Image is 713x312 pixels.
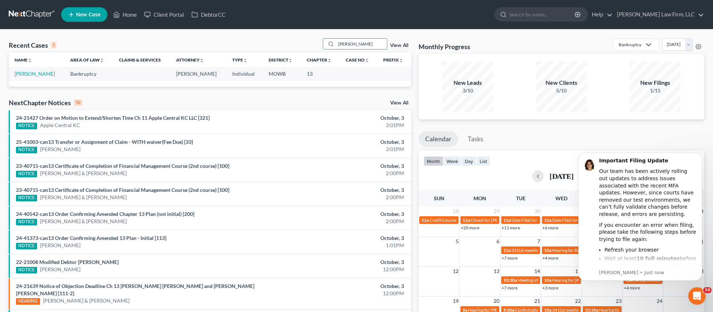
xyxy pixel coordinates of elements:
span: 10 [703,287,712,293]
div: NOTICE [16,267,37,273]
a: [PERSON_NAME] [40,242,80,249]
div: October, 3 [280,210,404,218]
div: 3/10 [442,87,493,94]
a: Case Nounfold_more [346,57,369,63]
div: NOTICE [16,123,37,129]
i: unfold_more [288,58,293,63]
div: 10 [74,99,82,106]
a: [PERSON_NAME] & [PERSON_NAME] [40,194,127,201]
a: +4 more [542,255,558,261]
a: View All [390,100,408,106]
a: Typeunfold_more [232,57,247,63]
div: New Leads [442,79,493,87]
span: 19 [452,297,459,305]
span: Mon [474,195,486,201]
a: [PERSON_NAME] [40,266,80,273]
a: Help [588,8,613,21]
td: 13 [301,67,340,80]
span: Closed for [PERSON_NAME] & [PERSON_NAME] [471,217,564,223]
span: Meeting of Creditors for [PERSON_NAME] [518,277,598,283]
a: +7 more [502,285,518,291]
div: NOTICE [16,219,37,225]
div: 12:00PM [280,290,404,297]
div: 2:00PM [280,218,404,225]
div: NOTICE [16,243,37,249]
div: October, 3 [280,186,404,194]
span: 20 [493,297,500,305]
td: Bankruptcy [64,67,113,80]
div: 3:01PM [280,146,404,153]
iframe: Intercom live chat [688,287,706,305]
span: Hearing for [PERSON_NAME] [552,277,609,283]
div: October, 3 [280,234,404,242]
span: 12a [544,217,551,223]
span: Wed [555,195,567,201]
div: 3:01PM [280,122,404,129]
span: 12a [463,217,470,223]
span: 28 [452,207,459,216]
a: +20 more [461,225,479,230]
div: New Filings [630,79,681,87]
i: unfold_more [327,58,332,63]
a: 24-41373-can13 Order Confirming Amended 13 Plan - Initial [113] [16,235,166,241]
div: 2:00PM [280,194,404,201]
a: Chapterunfold_more [307,57,332,63]
span: 6 [496,237,500,246]
a: Calendar [419,131,458,147]
i: unfold_more [243,58,247,63]
button: day [462,156,476,166]
a: DebtorCC [188,8,229,21]
a: [PERSON_NAME] & [PERSON_NAME] [40,170,127,177]
span: 10:30a [503,277,517,283]
a: Districtunfold_more [269,57,293,63]
a: +11 more [502,225,520,230]
div: New Clients [536,79,587,87]
input: Search by name... [336,39,387,49]
a: Area of Lawunfold_more [70,57,104,63]
a: [PERSON_NAME] [15,71,55,77]
a: Nameunfold_more [15,57,32,63]
a: 24-40542-can13 Order Confirming Amended Chapter 13 Plan (not initial) [200] [16,211,194,217]
a: Home [110,8,140,21]
div: 5/10 [536,87,587,94]
span: Sun [434,195,444,201]
a: Tasks [461,131,490,147]
i: unfold_more [100,58,104,63]
div: 1 [51,42,56,48]
div: NextChapter Notices [9,98,82,107]
div: HEARING [16,298,40,305]
a: 24-21427 Order on Motion to Extend/Shorten Time Ch 11 Apple Central KC LLC [321] [16,115,210,121]
div: 1:01PM [280,242,404,249]
span: Date Filed for [PERSON_NAME] & [PERSON_NAME] [552,217,651,223]
div: Bankruptcy [619,42,641,48]
div: Recent Cases [9,41,56,50]
span: 12 [452,267,459,276]
span: 12a [503,248,511,253]
div: October, 3 [280,138,404,146]
div: 1/15 [630,87,681,94]
a: [PERSON_NAME] [40,146,80,153]
td: MOWB [263,67,301,80]
div: October, 3 [280,162,404,170]
i: unfold_more [28,58,32,63]
h3: Monthly Progress [419,42,470,51]
a: 23-40715-can13 Certificate of Completion of Financial Management Course (2nd course) [100] [16,163,229,169]
span: 7 [536,237,541,246]
span: New Case [76,12,100,17]
a: [PERSON_NAME] Law Firm, LLC [613,8,704,21]
a: [PERSON_NAME] & [PERSON_NAME] [40,218,127,225]
div: NOTICE [16,195,37,201]
a: Client Portal [140,8,188,21]
a: Prefixunfold_more [383,57,403,63]
td: Individual [226,67,263,80]
a: Apple Central KC [40,122,80,129]
span: 12a [421,217,429,223]
div: October, 3 [280,258,404,266]
i: unfold_more [365,58,369,63]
